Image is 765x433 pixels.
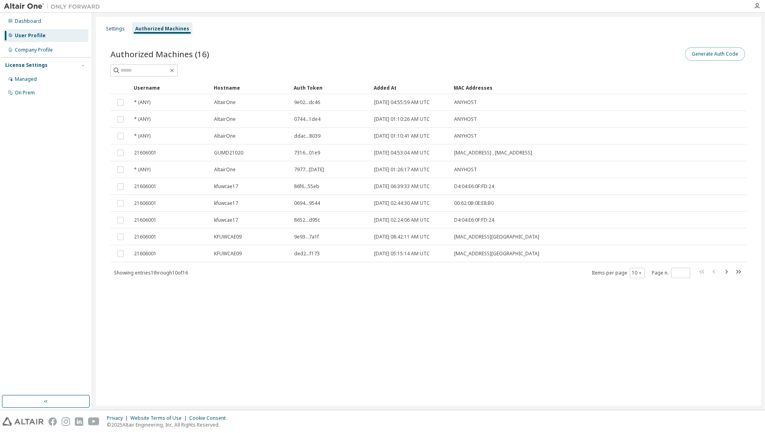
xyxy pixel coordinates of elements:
span: [DATE] 01:26:17 AM UTC [374,166,430,173]
span: AltairOne [214,116,236,122]
span: [DATE] 04:55:59 AM UTC [374,99,430,106]
span: kfuwcae17 [214,217,238,223]
span: AltairOne [214,99,236,106]
span: 8652...d95c [294,217,320,223]
span: [DATE] 04:53:04 AM UTC [374,150,430,156]
span: 9e93...7a1f [294,234,319,240]
span: ANYHOST [454,116,477,122]
span: 9e02...dc46 [294,99,320,106]
span: [DATE] 06:39:33 AM UTC [374,183,430,190]
span: kfuwcae17 [214,200,238,206]
span: ANYHOST [454,166,477,173]
span: Page n. [652,268,690,278]
div: Authorized Machines [135,26,189,32]
span: [DATE] 05:15:14 AM UTC [374,251,430,257]
span: * (ANY) [134,133,150,139]
span: 21606001 [134,251,156,257]
span: 21606001 [134,234,156,240]
span: 7977...[DATE] [294,166,324,173]
div: Dashboard [15,18,41,24]
span: [MAC_ADDRESS] , [MAC_ADDRESS] [454,150,532,156]
div: Company Profile [15,47,53,53]
button: 10 [632,270,643,276]
span: ANYHOST [454,99,477,106]
span: * (ANY) [134,116,150,122]
span: AltairOne [214,166,236,173]
div: MAC Addresses [454,81,665,94]
span: D4:04:E6:0F:FD:24 [454,183,494,190]
span: kfuwcae17 [214,183,238,190]
span: AltairOne [214,133,236,139]
span: [MAC_ADDRESS][GEOGRAPHIC_DATA] [454,234,539,240]
span: * (ANY) [134,99,150,106]
span: KFUWCAE09 [214,234,242,240]
span: 21606001 [134,200,156,206]
span: 21606001 [134,183,156,190]
img: facebook.svg [48,417,57,426]
span: ANYHOST [454,133,477,139]
span: Items per page [592,268,645,278]
span: GUMD21020 [214,150,243,156]
div: Cookie Consent [189,415,230,421]
img: altair_logo.svg [2,417,44,426]
p: © 2025 Altair Engineering, Inc. All Rights Reserved. [107,421,230,428]
span: [DATE] 08:42:11 AM UTC [374,234,430,240]
span: * (ANY) [134,166,150,173]
span: KFUWCAE09 [214,251,242,257]
span: ded2...f173 [294,251,320,257]
span: 21606001 [134,150,156,156]
span: [MAC_ADDRESS][GEOGRAPHIC_DATA] [454,251,539,257]
span: Authorized Machines (16) [110,48,209,60]
div: Hostname [214,81,287,94]
span: [DATE] 01:10:26 AM UTC [374,116,430,122]
span: [DATE] 02:24:06 AM UTC [374,217,430,223]
span: [DATE] 01:10:41 AM UTC [374,133,430,139]
span: ddac...8039 [294,133,320,139]
span: 86f6...55eb [294,183,319,190]
span: 00:62:0B:0E:E8:B0 [454,200,494,206]
span: 7316...01e9 [294,150,320,156]
span: Showing entries 1 through 10 of 16 [114,269,188,276]
img: linkedin.svg [75,417,83,426]
img: instagram.svg [62,417,70,426]
img: Altair One [4,2,104,10]
div: On Prem [15,90,35,96]
span: 0744...1de4 [294,116,320,122]
span: D4:04:E6:0F:FD:24 [454,217,494,223]
span: [DATE] 02:44:30 AM UTC [374,200,430,206]
span: 21606001 [134,217,156,223]
div: Privacy [107,415,130,421]
div: User Profile [15,32,46,39]
div: Settings [106,26,125,32]
img: youtube.svg [88,417,100,426]
div: Website Terms of Use [130,415,189,421]
span: 0694...9544 [294,200,320,206]
div: Managed [15,76,37,82]
div: Auth Token [294,81,367,94]
div: Added At [374,81,447,94]
div: Username [134,81,207,94]
button: Generate Auth Code [685,47,745,61]
div: License Settings [5,62,48,68]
